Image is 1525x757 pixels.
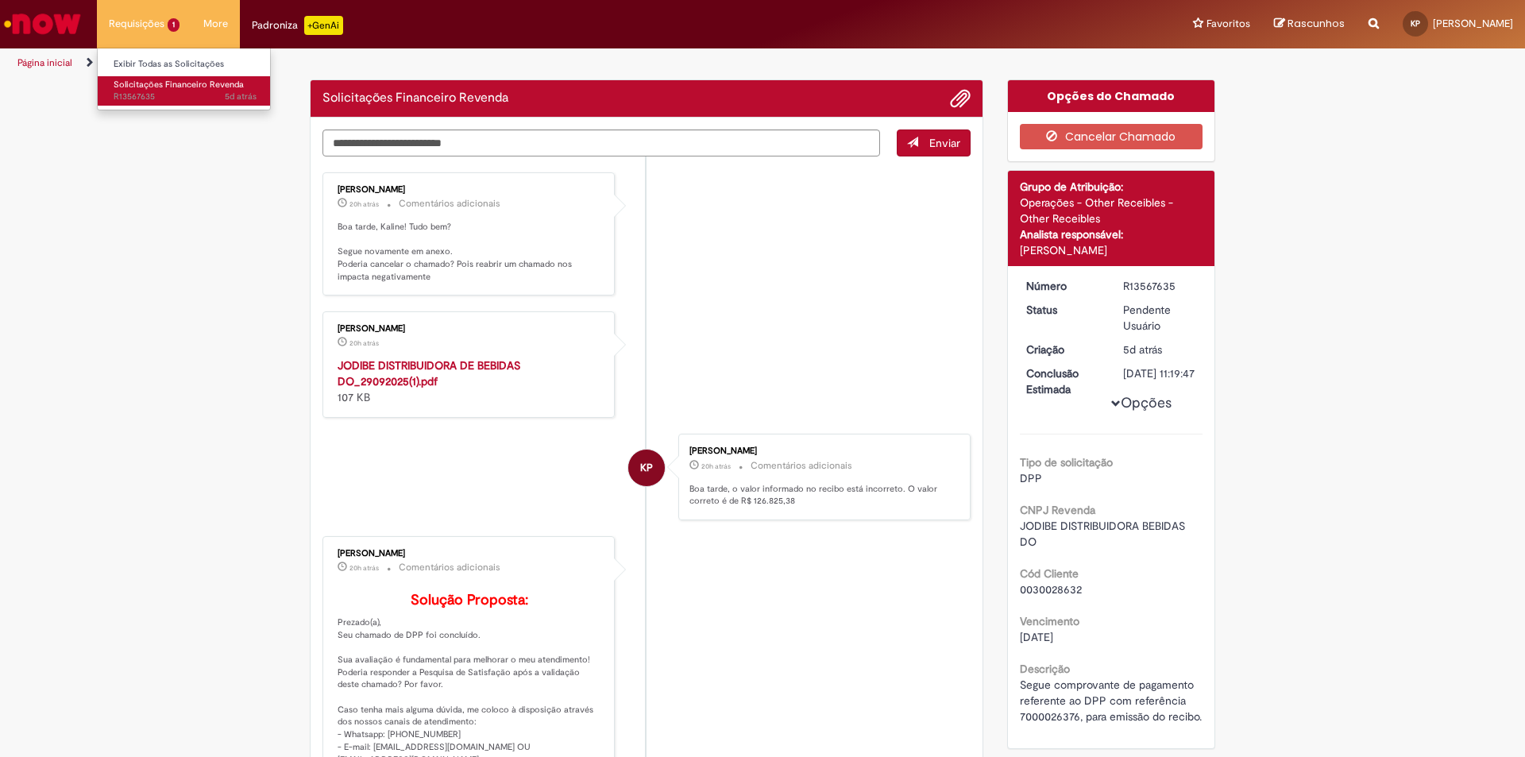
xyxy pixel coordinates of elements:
[640,449,653,487] span: KP
[1123,302,1197,334] div: Pendente Usuário
[689,446,954,456] div: [PERSON_NAME]
[929,136,960,150] span: Enviar
[1020,226,1203,242] div: Analista responsável:
[628,450,665,486] div: Kaline Peixoto
[1020,471,1042,485] span: DPP
[338,221,602,284] p: Boa tarde, Kaline! Tudo bem? Segue novamente em anexo. Poderia cancelar o chamado? Pois reabrir u...
[98,76,272,106] a: Aberto R13567635 : Solicitações Financeiro Revenda
[1020,195,1203,226] div: Operações - Other Receibles - Other Receibles
[109,16,164,32] span: Requisições
[349,563,379,573] span: 20h atrás
[1206,16,1250,32] span: Favoritos
[1014,365,1112,397] dt: Conclusão Estimada
[1020,614,1079,628] b: Vencimento
[1020,455,1113,469] b: Tipo de solicitação
[2,8,83,40] img: ServiceNow
[322,91,508,106] h2: Solicitações Financeiro Revenda Histórico de tíquete
[1020,582,1082,597] span: 0030028632
[1014,278,1112,294] dt: Número
[203,16,228,32] span: More
[1020,179,1203,195] div: Grupo de Atribuição:
[98,56,272,73] a: Exibir Todas as Solicitações
[411,591,528,609] b: Solução Proposta:
[338,324,602,334] div: [PERSON_NAME]
[701,462,731,471] time: 29/09/2025 14:37:37
[338,358,520,388] a: JODIBE DISTRIBUIDORA DE BEBIDAS DO_29092025(1).pdf
[1020,242,1203,258] div: [PERSON_NAME]
[1014,302,1112,318] dt: Status
[322,129,880,156] textarea: Digite sua mensagem aqui...
[349,563,379,573] time: 29/09/2025 14:24:07
[1274,17,1345,32] a: Rascunhos
[114,91,257,103] span: R13567635
[338,357,602,405] div: 107 KB
[399,561,500,574] small: Comentários adicionais
[701,462,731,471] span: 20h atrás
[399,197,500,210] small: Comentários adicionais
[338,549,602,558] div: [PERSON_NAME]
[349,338,379,348] time: 29/09/2025 14:42:34
[1020,503,1095,517] b: CNPJ Revenda
[1014,342,1112,357] dt: Criação
[1020,566,1079,581] b: Cód Cliente
[304,16,343,35] p: +GenAi
[1020,678,1202,724] span: Segue comprovante de pagamento referente ao DPP com referência 7000026376, para emissão do recibo.
[1020,124,1203,149] button: Cancelar Chamado
[1020,519,1188,549] span: JODIBE DISTRIBUIDORA BEBIDAS DO
[349,199,379,209] span: 20h atrás
[349,199,379,209] time: 29/09/2025 14:43:22
[689,483,954,508] p: Boa tarde, o valor informado no recibo está incorreto. O valor correto é de R$ 126.825,38
[338,185,602,195] div: [PERSON_NAME]
[12,48,1005,78] ul: Trilhas de página
[1123,342,1197,357] div: 25/09/2025 16:06:17
[950,88,971,109] button: Adicionar anexos
[1123,342,1162,357] span: 5d atrás
[225,91,257,102] span: 5d atrás
[1123,342,1162,357] time: 25/09/2025 16:06:17
[1433,17,1513,30] span: [PERSON_NAME]
[1020,630,1053,644] span: [DATE]
[1411,18,1420,29] span: KP
[168,18,180,32] span: 1
[97,48,271,110] ul: Requisições
[1008,80,1215,112] div: Opções do Chamado
[114,79,244,91] span: Solicitações Financeiro Revenda
[349,338,379,348] span: 20h atrás
[1123,278,1197,294] div: R13567635
[1020,662,1070,676] b: Descrição
[1288,16,1345,31] span: Rascunhos
[751,459,852,473] small: Comentários adicionais
[1123,365,1197,381] div: [DATE] 11:19:47
[17,56,72,69] a: Página inicial
[897,129,971,156] button: Enviar
[252,16,343,35] div: Padroniza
